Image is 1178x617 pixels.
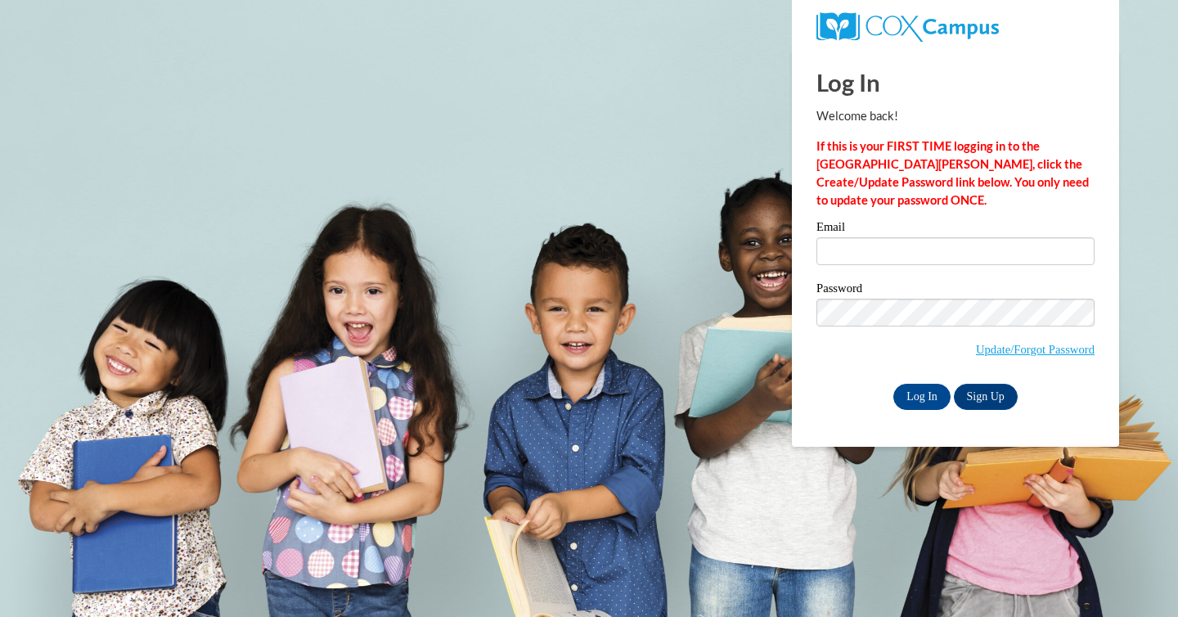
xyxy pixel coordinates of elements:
input: Log In [893,384,951,410]
h1: Log In [816,65,1095,99]
img: COX Campus [816,12,999,42]
label: Email [816,221,1095,237]
label: Password [816,282,1095,299]
a: COX Campus [816,19,999,33]
strong: If this is your FIRST TIME logging in to the [GEOGRAPHIC_DATA][PERSON_NAME], click the Create/Upd... [816,139,1089,207]
p: Welcome back! [816,107,1095,125]
a: Update/Forgot Password [976,343,1095,356]
a: Sign Up [954,384,1018,410]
